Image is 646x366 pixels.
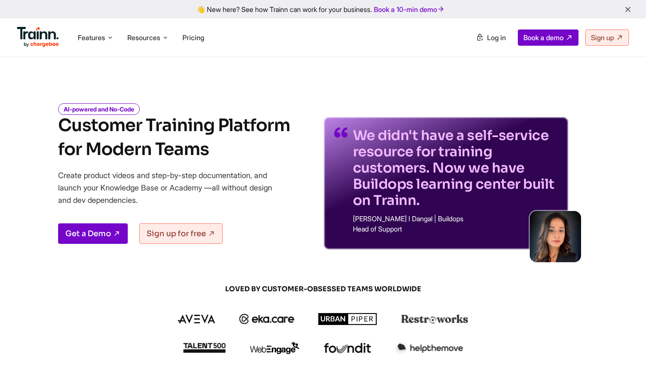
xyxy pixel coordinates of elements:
[182,33,204,42] a: Pricing
[178,315,215,323] img: aveva logo
[401,314,468,324] img: restroworks logo
[78,33,105,42] span: Features
[523,33,564,42] span: Book a demo
[603,325,646,366] iframe: Chat Widget
[250,342,300,354] img: webengage logo
[518,29,578,46] a: Book a demo
[58,223,128,244] a: Get a Demo
[471,30,511,45] a: Log in
[139,223,223,244] a: Sign up for free
[395,342,463,354] img: helpthemove logo
[5,5,641,13] div: 👋 New here? See how Trainn can work for your business.
[58,169,285,206] p: Create product videos and step-by-step documentation, and launch your Knowledge Base or Academy —...
[591,33,614,42] span: Sign up
[353,225,558,232] p: Head of Support
[118,284,528,294] span: LOVED BY CUSTOMER-OBSESSED TEAMS WORLDWIDE
[585,29,629,46] a: Sign up
[487,33,506,42] span: Log in
[353,127,558,208] p: We didn't have a self-service resource for training customers. Now we have Buildops learning cent...
[183,343,226,353] img: talent500 logo
[239,314,295,324] img: ekacare logo
[323,343,371,353] img: foundit logo
[372,3,446,15] a: Book a 10-min demo
[127,33,160,42] span: Resources
[530,211,581,262] img: sabina-buildops.d2e8138.png
[318,313,377,325] img: urbanpiper logo
[334,127,348,138] img: quotes-purple.41a7099.svg
[353,215,558,222] p: [PERSON_NAME] I Dangal | Buildops
[58,103,140,115] i: AI-powered and No-Code
[17,27,59,47] img: Trainn Logo
[58,114,290,161] h1: Customer Training Platform for Modern Teams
